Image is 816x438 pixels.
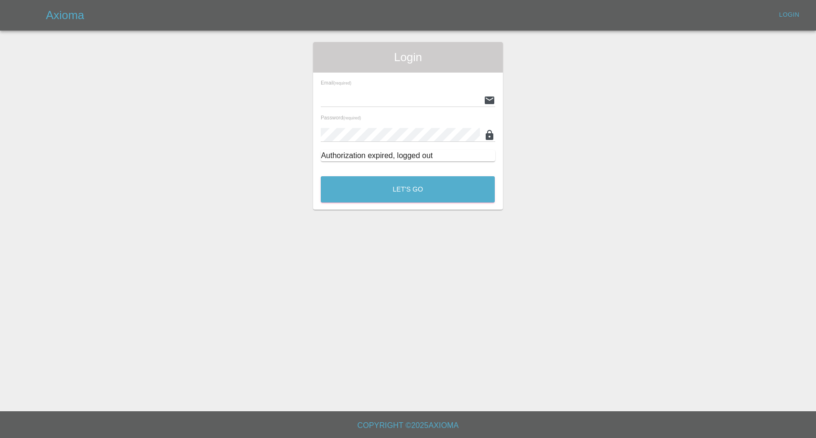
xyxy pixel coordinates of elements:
[46,8,84,23] h5: Axioma
[321,50,495,65] span: Login
[321,115,361,120] span: Password
[321,176,495,203] button: Let's Go
[321,150,495,161] div: Authorization expired, logged out
[343,116,361,120] small: (required)
[8,419,808,432] h6: Copyright © 2025 Axioma
[774,8,805,22] a: Login
[321,80,351,85] span: Email
[334,81,351,85] small: (required)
